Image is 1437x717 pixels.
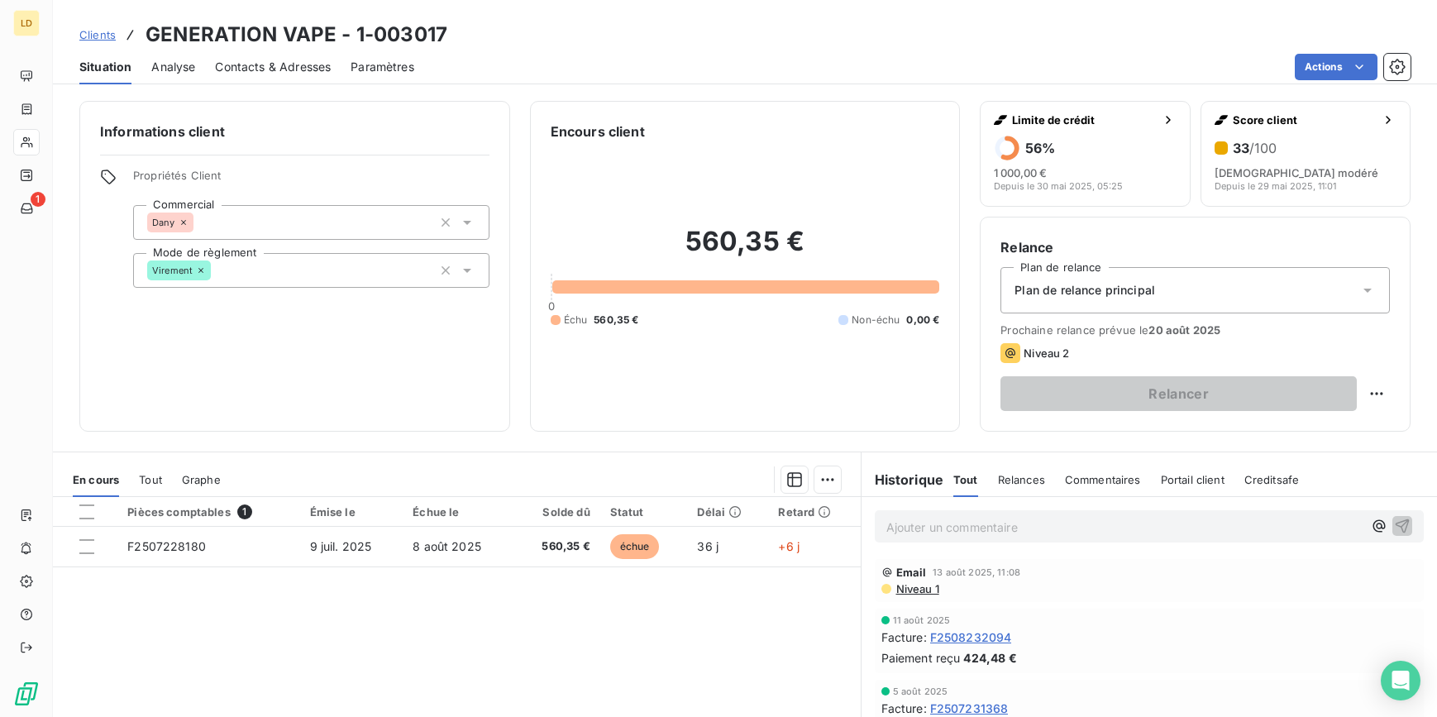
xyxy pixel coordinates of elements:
[1201,101,1411,207] button: Score client33/100[DEMOGRAPHIC_DATA] modéréDepuis le 29 mai 2025, 11:01
[548,299,555,313] span: 0
[980,101,1190,207] button: Limite de crédit56%1 000,00 €Depuis le 30 mai 2025, 05:25
[152,217,175,227] span: Dany
[893,615,951,625] span: 11 août 2025
[310,539,372,553] span: 9 juil. 2025
[881,700,927,717] span: Facture :
[79,28,116,41] span: Clients
[1233,140,1277,156] h6: 33
[896,566,927,579] span: Email
[893,686,948,696] span: 5 août 2025
[998,473,1045,486] span: Relances
[1233,113,1375,127] span: Score client
[351,59,414,75] span: Paramètres
[211,263,224,278] input: Ajouter une valeur
[906,313,939,327] span: 0,00 €
[778,539,800,553] span: +6 j
[1000,237,1390,257] h6: Relance
[1000,323,1390,337] span: Prochaine relance prévue le
[881,629,927,646] span: Facture :
[79,26,116,43] a: Clients
[933,567,1020,577] span: 13 août 2025, 11:08
[1024,347,1069,360] span: Niveau 2
[930,700,1009,717] span: F2507231368
[1000,376,1357,411] button: Relancer
[594,313,638,327] span: 560,35 €
[994,166,1047,179] span: 1 000,00 €
[1025,140,1055,156] h6: 56 %
[994,181,1123,191] span: Depuis le 30 mai 2025, 05:25
[697,539,718,553] span: 36 j
[79,59,131,75] span: Situation
[182,473,221,486] span: Graphe
[73,473,119,486] span: En cours
[237,504,252,519] span: 1
[778,505,850,519] div: Retard
[310,505,394,519] div: Émise le
[524,538,590,555] span: 560,35 €
[610,505,678,519] div: Statut
[413,505,504,519] div: Échue le
[13,195,39,222] a: 1
[146,20,447,50] h3: GENERATION VAPE - 1-003017
[193,215,207,230] input: Ajouter une valeur
[1065,473,1141,486] span: Commentaires
[953,473,978,486] span: Tout
[1381,661,1420,700] div: Open Intercom Messenger
[610,534,660,559] span: échue
[551,225,940,275] h2: 560,35 €
[133,169,489,192] span: Propriétés Client
[13,681,40,707] img: Logo LeanPay
[413,539,481,553] span: 8 août 2025
[564,313,588,327] span: Échu
[551,122,645,141] h6: Encours client
[697,505,758,519] div: Délai
[895,582,939,595] span: Niveau 1
[1014,282,1155,299] span: Plan de relance principal
[1215,166,1378,179] span: [DEMOGRAPHIC_DATA] modéré
[524,505,590,519] div: Solde dû
[127,539,206,553] span: F2507228180
[100,122,489,141] h6: Informations client
[1249,140,1277,156] span: /100
[1148,323,1220,337] span: 20 août 2025
[139,473,162,486] span: Tout
[881,649,961,667] span: Paiement reçu
[151,59,195,75] span: Analyse
[1012,113,1154,127] span: Limite de crédit
[215,59,331,75] span: Contacts & Adresses
[930,629,1012,646] span: F2508232094
[152,265,193,275] span: Virement
[31,192,45,207] span: 1
[1244,473,1300,486] span: Creditsafe
[13,10,40,36] div: LD
[1215,181,1336,191] span: Depuis le 29 mai 2025, 11:01
[852,313,900,327] span: Non-échu
[1295,54,1377,80] button: Actions
[963,649,1016,667] span: 424,48 €
[862,470,944,490] h6: Historique
[127,504,289,519] div: Pièces comptables
[1161,473,1225,486] span: Portail client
